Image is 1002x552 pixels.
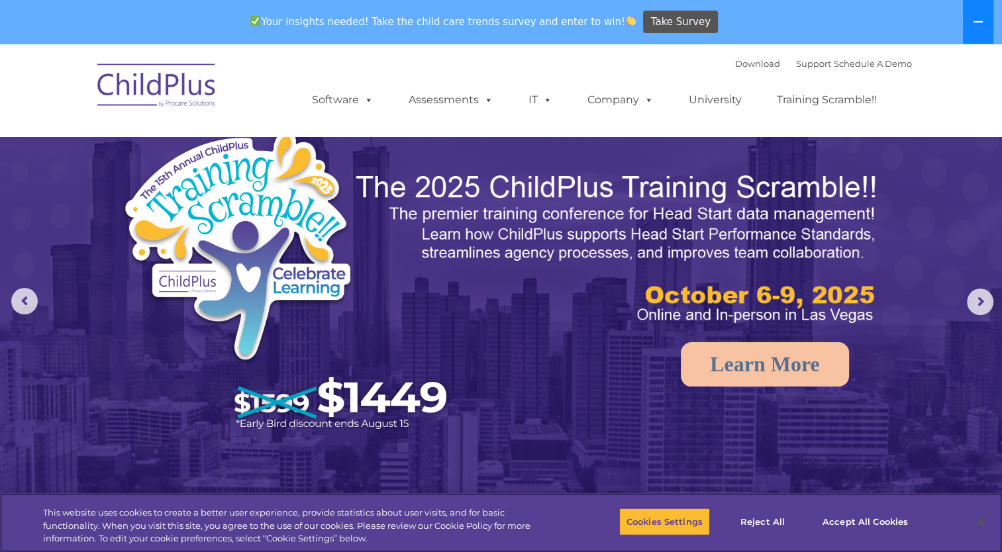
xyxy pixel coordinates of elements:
a: University [676,87,755,113]
a: Schedule A Demo [834,58,912,69]
span: Phone number [184,142,240,152]
img: ✅ [250,16,260,26]
a: IT [515,87,566,113]
div: This website uses cookies to create a better user experience, provide statistics about user visit... [43,506,551,545]
a: Learn More [681,342,849,387]
button: Cookies Settings [619,508,710,535]
a: Download [735,58,780,69]
span: Take Survey [651,11,711,34]
a: Support [796,58,831,69]
button: Reject All [721,508,804,535]
font: | [735,58,912,69]
a: Company [574,87,667,113]
span: Your insights needed! Take the child care trends survey and enter to win! [245,9,642,34]
span: Last name [184,87,225,97]
a: Take Survey [643,11,718,34]
a: Software [299,87,387,113]
button: Accept All Cookies [815,508,915,535]
img: ChildPlus by Procare Solutions [91,54,223,120]
img: 👏 [626,16,636,26]
a: Training Scramble!! [764,87,890,113]
button: Close [966,507,995,536]
a: Assessments [395,87,507,113]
